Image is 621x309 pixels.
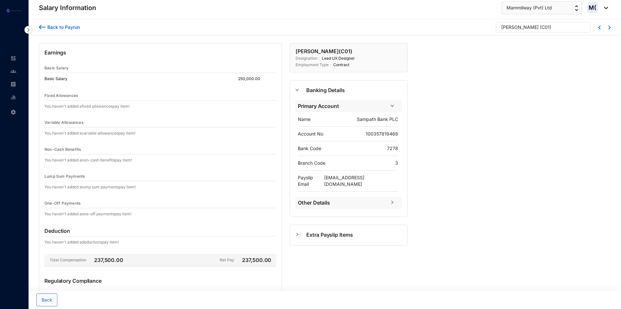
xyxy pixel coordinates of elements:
button: Back [36,293,57,306]
p: You haven't added a lump sum payments pay item! [44,184,136,190]
p: Variable Allowances [44,119,84,126]
span: Banking Details [306,86,402,94]
p: Contract [331,62,349,68]
p: Deduction [44,227,70,235]
p: You haven't added a non-cash benefits pay item! [44,157,132,163]
p: You haven't added a variable allowances pay item! [44,130,135,137]
img: payroll-unselected.b590312f920e76f0c668.svg [10,81,16,87]
span: Mammilway (Pvt) Ltd [506,4,552,11]
p: Name [298,116,310,123]
button: Mammilway (Pvt) Ltd [501,1,582,14]
img: logo [6,9,21,12]
p: Payslip Email [298,174,324,187]
p: Lead UX Designer [319,55,355,62]
li: Contacts [5,65,21,78]
p: Net Pay [220,256,239,264]
li: Home [5,52,21,65]
img: settings-unselected.1febfda315e6e19643a1.svg [10,109,16,115]
div: Back to Payrun [45,24,80,30]
img: nav-icon-right.af6afadce00d159da59955279c43614e.svg [24,26,32,34]
p: Bank Code [298,145,321,152]
p: Branch Code [298,160,325,166]
span: 3 [395,160,398,166]
span: 7278 [387,146,398,151]
img: chevron-left-blue.0fda5800d0a05439ff8ddef8047136d5.svg [598,26,601,30]
img: chevron-right-blue.16c49ba0fe93ddb13f341d83a2dbca89.svg [608,26,611,30]
p: You haven't added a fixed allowances pay item! [44,103,129,110]
p: Employment Type : [296,62,331,68]
span: right [390,104,394,108]
span: Primary Account [298,102,386,110]
div: [PERSON_NAME] [501,24,539,30]
span: Other Details [298,199,386,207]
img: people-unselected.118708e94b43a90eceab.svg [10,68,16,74]
p: Salary Information [39,3,96,12]
li: Payroll [5,78,21,91]
li: Reports [5,91,21,104]
p: Account No [298,131,323,137]
p: You haven't added a one-off payments pay item! [44,211,131,217]
p: Regulatory Compliance [44,277,276,292]
span: right [390,200,394,204]
span: [EMAIL_ADDRESS][DOMAIN_NAME] [324,175,364,187]
p: You haven't added a deductions pay item! [44,239,119,245]
span: Extra Payslip Items [306,231,402,239]
span: 100357819468 [366,131,398,137]
p: Lump Sum Payments [44,173,85,180]
img: arrow-backward-blue.96c47016eac47e06211658234db6edf5.svg [39,24,45,30]
img: report-unselected.e6a6b4230fc7da01f883.svg [10,94,16,100]
img: dropdown-black.8e83cc76930a90b1a4fdb6d089b7bf3a.svg [601,7,608,9]
p: Designation : [296,55,319,62]
p: Total Compensation [44,256,86,264]
p: One-Off Payments [44,200,81,207]
span: M( [589,5,596,11]
p: Non-Cash Benefits [44,146,81,153]
img: home-unselected.a29eae3204392db15eaf.svg [10,55,16,61]
p: Basic Salary [44,65,68,71]
p: [PERSON_NAME] ( C01 ) [296,47,352,55]
p: 237,500.00 [241,256,271,264]
p: ( C01 ) [540,24,551,34]
p: Fixed Allowances [44,92,78,99]
p: 250,000.00 [238,76,265,82]
p: Basic Salary [44,76,74,82]
p: Earnings [44,49,276,64]
img: up-down-arrow.74152d26bf9780fbf563ca9c90304185.svg [575,5,578,11]
span: Sampath Bank PLC [357,116,398,122]
p: 237,500.00 [88,256,123,264]
span: Back [42,297,52,303]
